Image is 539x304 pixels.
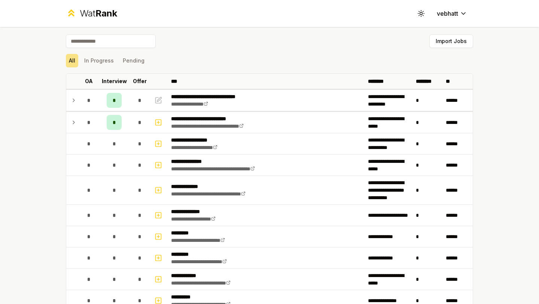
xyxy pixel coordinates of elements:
a: WatRank [66,7,117,19]
p: Offer [133,77,147,85]
span: Rank [95,8,117,19]
button: vebhatt [431,7,473,20]
button: Pending [120,54,147,67]
button: Import Jobs [429,34,473,48]
div: Wat [80,7,117,19]
p: Interview [102,77,127,85]
button: All [66,54,78,67]
p: OA [85,77,93,85]
button: In Progress [81,54,117,67]
span: vebhatt [437,9,458,18]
